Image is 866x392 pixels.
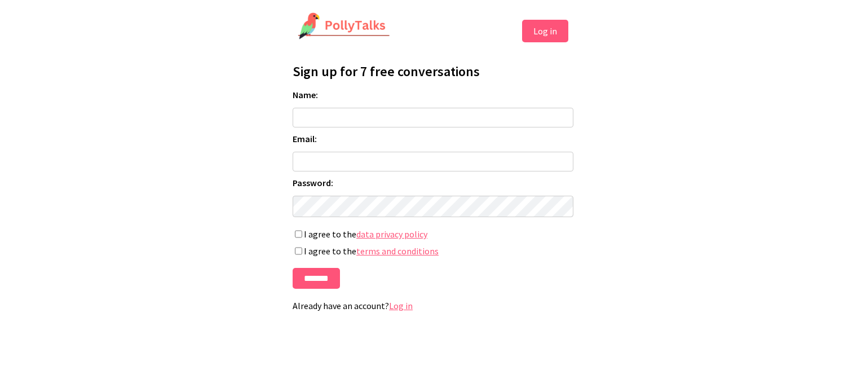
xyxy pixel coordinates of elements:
h1: Sign up for 7 free conversations [293,63,573,80]
a: data privacy policy [356,228,427,240]
img: PollyTalks Logo [298,12,390,41]
a: Log in [389,300,413,311]
label: I agree to the [293,245,573,257]
label: I agree to the [293,228,573,240]
input: I agree to thedata privacy policy [295,230,302,238]
label: Email: [293,133,573,144]
button: Log in [522,20,568,42]
label: Password: [293,177,573,188]
a: terms and conditions [356,245,439,257]
input: I agree to theterms and conditions [295,247,302,255]
label: Name: [293,89,573,100]
p: Already have an account? [293,300,573,311]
